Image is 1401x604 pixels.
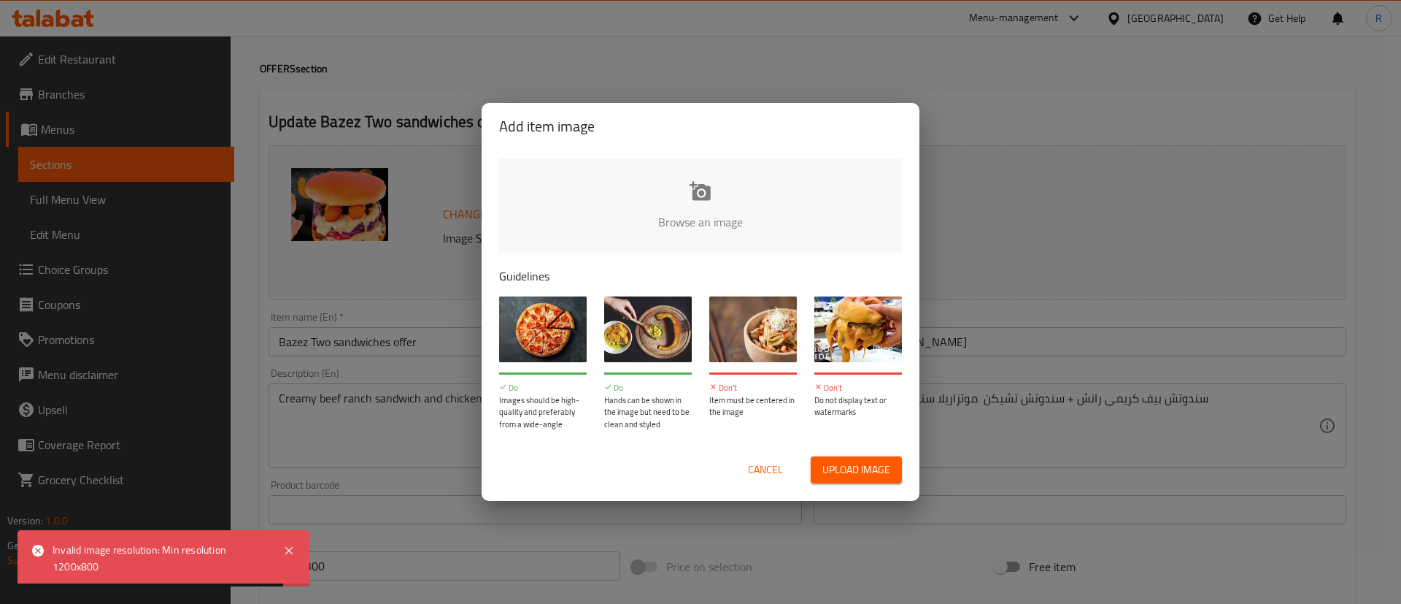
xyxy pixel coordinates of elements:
span: Cancel [748,461,783,479]
p: Images should be high-quality and preferably from a wide-angle [499,394,587,431]
p: Do [499,382,587,394]
div: Invalid image resolution: Min resolution 1200x800 [53,542,269,575]
p: Item must be centered in the image [709,394,797,418]
img: guide-img-2@3x.jpg [604,297,692,362]
img: guide-img-4@3x.jpg [814,297,902,362]
img: guide-img-1@3x.jpg [499,297,587,362]
p: Do not display text or watermarks [814,394,902,418]
p: Hands can be shown in the image but need to be clean and styled [604,394,692,431]
span: Upload image [822,461,890,479]
button: Cancel [742,456,789,483]
p: Do [604,382,692,394]
button: Upload image [811,456,902,483]
h2: Add item image [499,115,902,138]
p: Don't [814,382,902,394]
p: Don't [709,382,797,394]
p: Guidelines [499,267,902,285]
img: guide-img-3@3x.jpg [709,297,797,362]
